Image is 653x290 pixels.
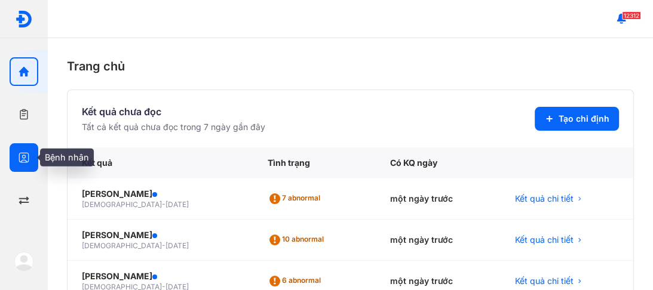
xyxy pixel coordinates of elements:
span: [DATE] [165,200,189,209]
div: [PERSON_NAME] [82,270,239,282]
div: 7 abnormal [268,189,325,208]
img: logo [15,10,33,28]
span: [DEMOGRAPHIC_DATA] [82,241,162,250]
button: Tạo chỉ định [535,107,619,131]
div: Tất cả kết quả chưa đọc trong 7 ngày gần đây [82,121,265,133]
div: Kết quả chưa đọc [82,104,265,119]
span: Tạo chỉ định [559,113,609,125]
div: Kết quả [68,147,253,178]
div: Có KQ ngày [376,147,501,178]
div: [PERSON_NAME] [82,188,239,200]
img: logo [14,252,33,271]
div: [PERSON_NAME] [82,229,239,241]
span: - [162,200,165,209]
div: 10 abnormal [268,230,329,249]
div: Trang chủ [67,57,634,75]
span: [DATE] [165,241,189,250]
span: 12312 [622,11,641,20]
div: một ngày trước [376,178,501,220]
span: Kết quả chi tiết [515,234,574,246]
div: Tình trạng [253,147,376,178]
span: Kết quả chi tiết [515,193,574,205]
span: - [162,241,165,250]
span: [DEMOGRAPHIC_DATA] [82,200,162,209]
div: một ngày trước [376,220,501,261]
span: Kết quả chi tiết [515,275,574,287]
